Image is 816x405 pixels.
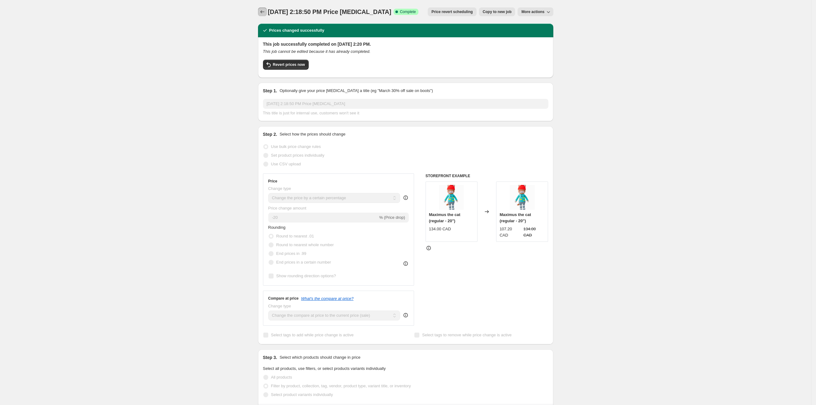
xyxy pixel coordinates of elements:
span: Rounding [268,225,286,230]
span: Use bulk price change rules [271,144,321,149]
button: What's the compare at price? [301,296,354,301]
span: [DATE] 2:18:50 PM Price [MEDICAL_DATA] [268,8,391,15]
div: 134.00 CAD [429,226,451,232]
span: Change type [268,304,291,308]
span: Select product variants individually [271,392,333,397]
button: Price change jobs [258,7,267,16]
h2: Prices changed successfully [269,27,325,34]
span: End prices in .99 [276,251,307,256]
div: help [403,312,409,318]
input: -15 [268,213,378,223]
p: Optionally give your price [MEDICAL_DATA] a title (eg "March 30% off sale on boots") [279,88,433,94]
span: All products [271,375,292,380]
span: Maximus the cat (regular - 20") [500,212,531,223]
button: Copy to new job [479,7,515,16]
h2: Step 1. [263,88,277,94]
span: Select all products, use filters, or select products variants individually [263,366,386,371]
span: Revert prices now [273,62,305,67]
h2: Step 3. [263,354,277,361]
span: Round to nearest whole number [276,242,334,247]
div: help [403,195,409,201]
p: Select which products should change in price [279,354,360,361]
input: 30% off holiday sale [263,99,548,109]
button: Revert prices now [263,60,309,70]
span: Price change amount [268,206,307,210]
i: This job cannot be edited because it has already completed. [263,49,371,54]
span: Set product prices individually [271,153,325,158]
h3: Price [268,179,277,184]
strike: 134.00 CAD [523,226,545,238]
img: Maximus_80x.jpg [439,185,464,210]
span: Price revert scheduling [431,9,473,14]
p: Select how the prices should change [279,131,345,137]
span: Copy to new job [483,9,512,14]
span: End prices in a certain number [276,260,331,265]
span: Show rounding direction options? [276,274,336,278]
h2: Step 2. [263,131,277,137]
h3: Compare at price [268,296,299,301]
span: Use CSV upload [271,162,301,166]
span: Select tags to remove while price change is active [422,333,512,337]
button: More actions [518,7,553,16]
h2: This job successfully completed on [DATE] 2:20 PM. [263,41,548,47]
span: Select tags to add while price change is active [271,333,354,337]
h6: STOREFRONT EXAMPLE [426,173,548,178]
span: Change type [268,186,291,191]
span: Round to nearest .01 [276,234,314,238]
div: 107.20 CAD [500,226,521,238]
span: Maximus the cat (regular - 20") [429,212,460,223]
span: Filter by product, collection, tag, vendor, product type, variant title, or inventory [271,384,411,388]
span: Complete [400,9,416,14]
button: Price revert scheduling [428,7,477,16]
span: This title is just for internal use, customers won't see it [263,111,359,115]
span: % (Price drop) [379,215,405,220]
img: Maximus_80x.jpg [510,185,535,210]
span: More actions [521,9,544,14]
